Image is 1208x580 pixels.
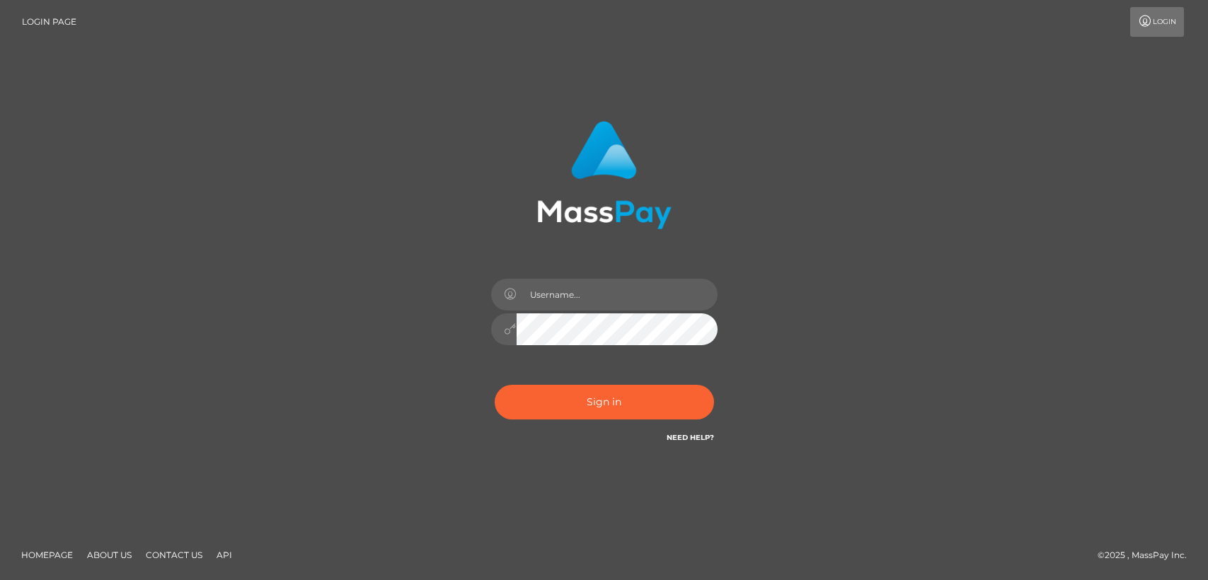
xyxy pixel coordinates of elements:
a: Login [1130,7,1184,37]
div: © 2025 , MassPay Inc. [1098,547,1197,563]
a: About Us [81,544,137,566]
a: Homepage [16,544,79,566]
input: Username... [517,279,718,311]
a: Need Help? [667,433,714,442]
a: API [211,544,238,566]
a: Contact Us [140,544,208,566]
a: Login Page [22,7,76,37]
button: Sign in [495,385,714,419]
img: MassPay Login [537,121,672,229]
